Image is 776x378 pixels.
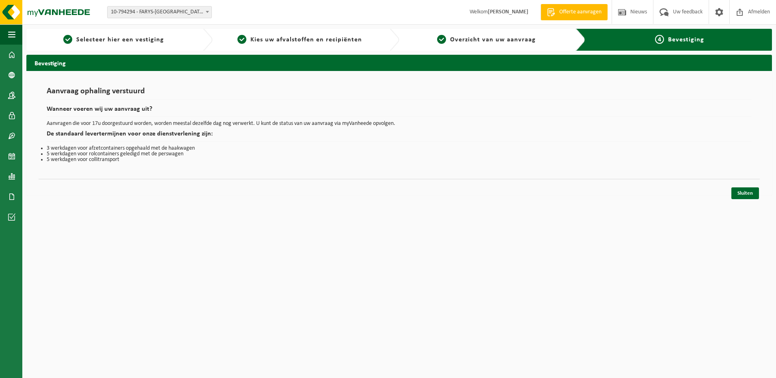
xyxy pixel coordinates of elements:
a: 3Overzicht van uw aanvraag [403,35,569,45]
a: 1Selecteer hier een vestiging [30,35,196,45]
span: Bevestiging [668,37,704,43]
span: Offerte aanvragen [557,8,604,16]
span: 10-794294 - FARYS-BRUGGE - BRUGGE [107,6,212,18]
span: Kies uw afvalstoffen en recipiënten [250,37,362,43]
li: 5 werkdagen voor rolcontainers geledigd met de perswagen [47,151,752,157]
h1: Aanvraag ophaling verstuurd [47,87,752,100]
span: Overzicht van uw aanvraag [450,37,536,43]
a: Offerte aanvragen [541,4,608,20]
h2: Wanneer voeren wij uw aanvraag uit? [47,106,752,117]
li: 3 werkdagen voor afzetcontainers opgehaald met de haakwagen [47,146,752,151]
p: Aanvragen die voor 17u doorgestuurd worden, worden meestal dezelfde dag nog verwerkt. U kunt de s... [47,121,752,127]
a: Sluiten [731,187,759,199]
span: 4 [655,35,664,44]
strong: [PERSON_NAME] [488,9,528,15]
a: 2Kies uw afvalstoffen en recipiënten [217,35,383,45]
span: Selecteer hier een vestiging [76,37,164,43]
span: 1 [63,35,72,44]
h2: De standaard levertermijnen voor onze dienstverlening zijn: [47,131,752,142]
li: 5 werkdagen voor collitransport [47,157,752,163]
span: 10-794294 - FARYS-BRUGGE - BRUGGE [108,6,211,18]
span: 3 [437,35,446,44]
span: 2 [237,35,246,44]
h2: Bevestiging [26,55,772,71]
